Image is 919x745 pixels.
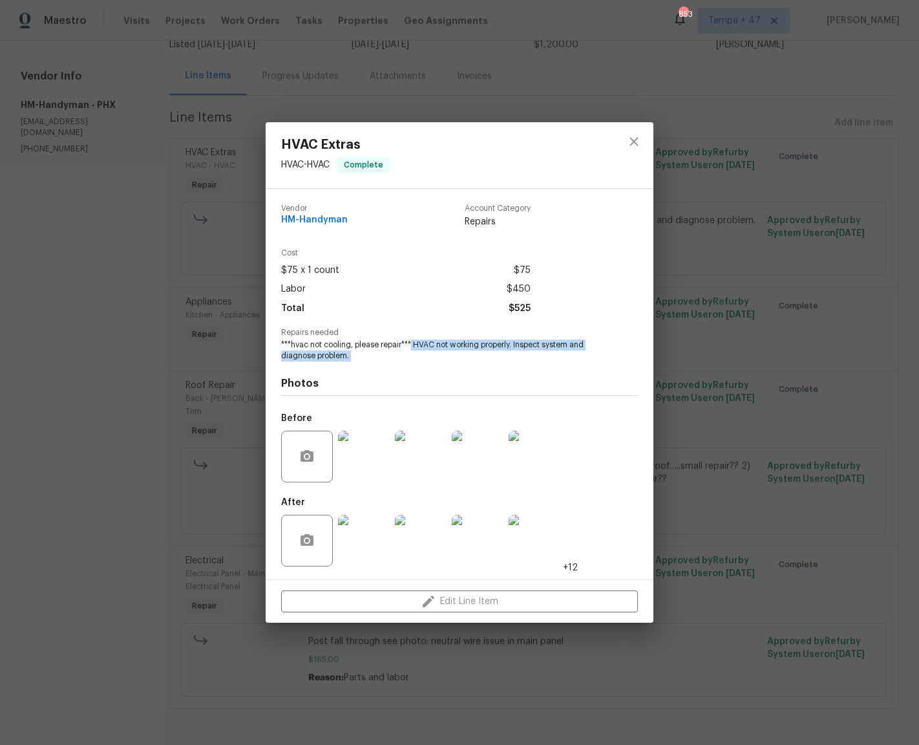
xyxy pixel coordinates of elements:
h5: After [281,498,305,507]
span: HM-Handyman [281,215,348,225]
span: Total [281,299,304,318]
div: 853 [679,8,688,21]
span: Labor [281,280,306,299]
span: +12 [563,561,578,574]
span: Account Category [465,204,531,213]
span: $75 x 1 count [281,261,339,280]
span: $75 [514,261,531,280]
span: Repairs needed [281,329,638,337]
span: Vendor [281,204,348,213]
span: Cost [281,249,531,257]
span: Complete [339,158,388,171]
span: $450 [507,280,531,299]
h5: Before [281,414,312,423]
span: HVAC Extras [281,138,390,152]
h4: Photos [281,377,638,390]
button: close [618,126,650,157]
span: Repairs [465,215,531,228]
span: HVAC - HVAC [281,160,330,169]
span: $525 [509,299,531,318]
span: ***hvac not cooling, please repair*** HVAC not working properly. Inspect system and diagnose prob... [281,340,602,362]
